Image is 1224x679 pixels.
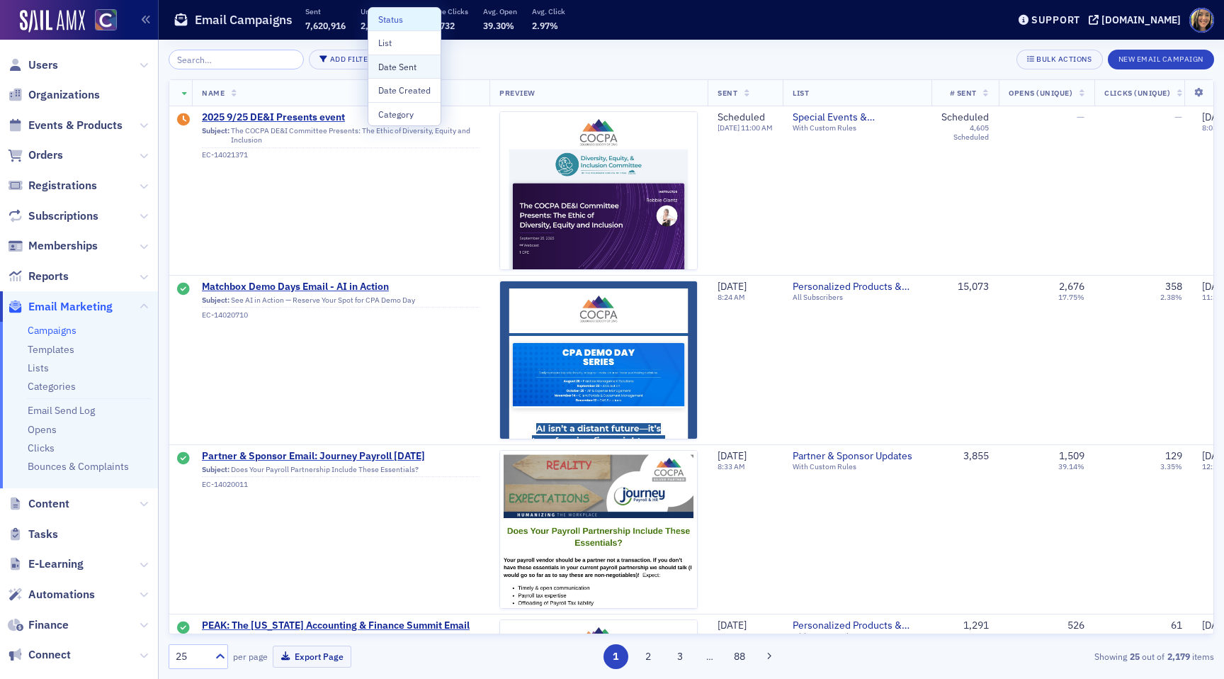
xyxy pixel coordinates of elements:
button: Add Filter [309,50,384,69]
div: 3,855 [941,450,989,463]
p: Unique Clicks [422,6,468,16]
a: Content [8,496,69,512]
button: 88 [727,644,752,669]
div: 526 [1067,619,1084,632]
div: With Custom Rules [793,632,922,641]
div: Scheduled [718,111,773,124]
button: Date Sent [368,55,441,78]
div: 39.14% [1058,462,1084,471]
button: New Email Campaign [1108,50,1214,69]
a: E-Learning [8,556,84,572]
span: Subject: [202,296,229,305]
span: Connect [28,647,71,663]
span: Partner & Sponsor Email: Journey Payroll [DATE] [202,450,480,463]
div: 17.75% [1058,293,1084,302]
div: Category [378,108,431,120]
div: EC-14021371 [202,150,480,159]
span: Tasks [28,527,58,542]
button: 2 [635,644,660,669]
div: EC-14020011 [202,480,480,489]
button: Status [368,8,441,30]
button: Export Page [273,646,351,668]
div: Sent [177,622,190,636]
a: Clicks [28,442,55,454]
a: New Email Campaign [1108,52,1214,64]
a: Lists [28,361,49,374]
span: Finance [28,617,69,633]
time: 2:17 PM [718,631,744,641]
span: Email Marketing [28,299,113,315]
button: 3 [668,644,693,669]
span: 2.97% [532,20,558,31]
div: 358 [1165,281,1182,293]
a: Reports [8,269,69,284]
span: Opens (Unique) [1009,88,1072,98]
span: Sent [718,88,737,98]
div: Status [378,13,431,26]
span: Preview [499,88,535,98]
a: Opens [28,423,57,436]
time: 8:33 AM [718,461,745,471]
span: Special Events & Announcements [793,111,922,124]
span: Name [202,88,225,98]
span: Orders [28,147,63,163]
span: Clicks (Unique) [1104,88,1170,98]
a: Finance [8,617,69,633]
span: … [700,650,720,663]
div: 61 [1171,619,1182,632]
a: Orders [8,147,63,163]
a: Personalized Products & Events [793,619,922,632]
div: All Subscribers [793,293,922,302]
div: 3.35% [1160,462,1182,471]
div: With Custom Rules [793,123,922,133]
a: Memberships [8,238,98,254]
span: PEAK: The [US_STATE] Accounting & Finance Summit Email AUDIENCE: Young Professionals [202,619,480,644]
div: 1,291 [941,619,989,632]
div: Sent [177,283,190,297]
a: Email Send Log [28,404,95,417]
span: Subject: [202,465,229,474]
div: Date Created [378,84,431,96]
a: SailAMX [20,10,85,33]
span: Subscriptions [28,208,98,224]
span: 11:00 AM [741,123,773,133]
div: The COCPA DE&I Committee Presents: The Ethic of Diversity, Equity and Inclusion [202,126,480,148]
a: View Homepage [85,9,117,33]
div: 129 [1165,450,1182,463]
button: Category [368,102,441,125]
img: SailAMX [95,9,117,31]
a: Campaigns [28,324,76,337]
div: With Custom Rules [793,462,922,471]
a: Templates [28,343,74,356]
a: Users [8,57,58,73]
div: Date Sent [378,60,431,73]
span: Content [28,496,69,512]
span: 2025 9/25 DE&I Presents event [202,111,480,124]
div: 2,676 [1059,281,1084,293]
span: [DATE] [718,449,747,462]
span: 7,620,916 [305,20,346,31]
div: List [378,36,431,49]
p: Unique Opens [361,6,407,16]
a: Matchbox Demo Days Email - AI in Action [202,281,480,293]
strong: 2,179 [1164,650,1192,663]
span: Partner & Sponsor Updates [793,450,922,463]
span: [DATE] [718,280,747,293]
div: Sent [177,452,190,466]
a: Bounces & Complaints [28,460,129,473]
button: Date Created [368,78,441,101]
div: See AI in Action — Reserve Your Spot for CPA Demo Day [202,296,480,308]
span: Subject: [202,126,229,145]
span: Memberships [28,238,98,254]
time: 8:24 AM [718,292,745,302]
div: Draft [177,113,190,128]
div: Does Your Payroll Partnership Include These Essentials? [202,465,480,478]
p: Sent [305,6,346,16]
a: Events & Products [8,118,123,133]
button: [DOMAIN_NAME] [1089,15,1186,25]
div: 1,509 [1059,450,1084,463]
span: Registrations [28,178,97,193]
button: 1 [603,644,628,669]
button: Bulk Actions [1016,50,1102,69]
